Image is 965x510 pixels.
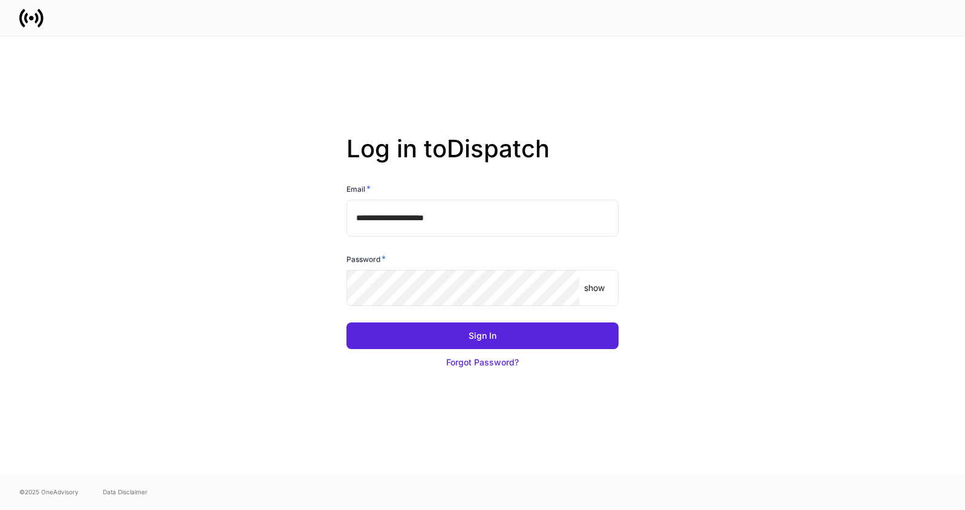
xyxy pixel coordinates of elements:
[346,183,371,195] h6: Email
[446,356,519,368] div: Forgot Password?
[19,487,79,497] span: © 2025 OneAdvisory
[346,134,619,183] h2: Log in to Dispatch
[346,322,619,349] button: Sign In
[346,349,619,376] button: Forgot Password?
[103,487,148,497] a: Data Disclaimer
[346,253,386,265] h6: Password
[584,282,605,294] p: show
[469,330,496,342] div: Sign In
